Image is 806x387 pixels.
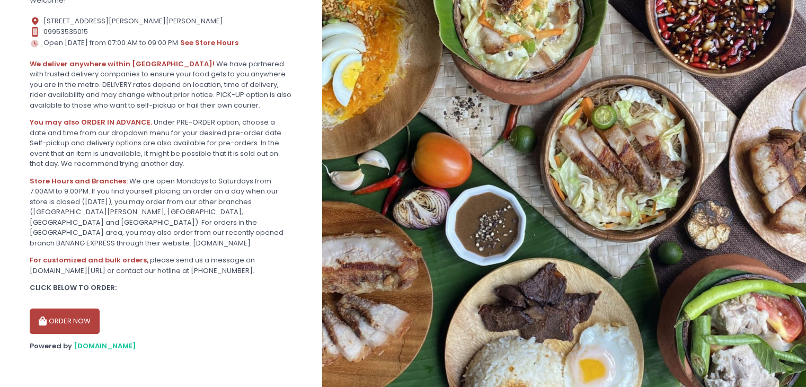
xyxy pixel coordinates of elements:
a: [DOMAIN_NAME] [74,341,136,351]
div: Powered by [30,341,293,351]
div: [STREET_ADDRESS][PERSON_NAME][PERSON_NAME] [30,16,293,27]
div: We are open Mondays to Saturdays from 7:00AM to 9:00PM. If you find yourself placing an order on ... [30,176,293,249]
b: We deliver anywhere within [GEOGRAPHIC_DATA]! [30,59,215,69]
div: Open [DATE] from 07:00 AM to 09:00 PM [30,37,293,49]
div: We have partnered with trusted delivery companies to ensure your food gets to you anywhere you ar... [30,59,293,111]
div: please send us a message on [DOMAIN_NAME][URL] or contact our hotline at [PHONE_NUMBER]. [30,255,293,276]
button: ORDER NOW [30,309,100,334]
b: For customized and bulk orders, [30,255,148,265]
div: Under PRE-ORDER option, choose a date and time from our dropdown menu for your desired pre-order ... [30,117,293,169]
button: see store hours [180,37,239,49]
div: 09953535015 [30,27,293,37]
div: CLICK BELOW TO ORDER: [30,283,293,293]
b: You may also ORDER IN ADVANCE. [30,117,152,127]
b: Store Hours and Branches: [30,176,128,186]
